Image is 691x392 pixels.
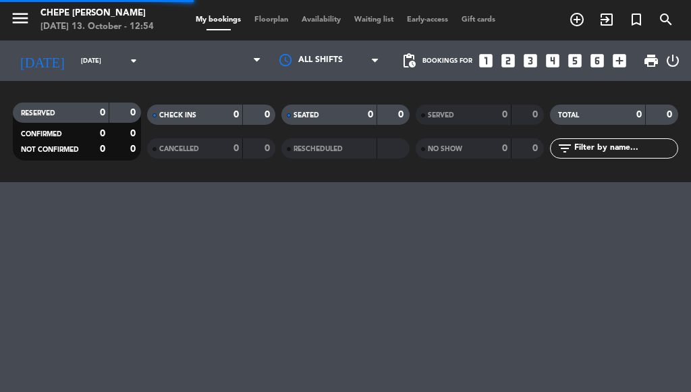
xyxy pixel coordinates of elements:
i: [DATE] [10,47,74,74]
strong: 0 [532,110,541,119]
i: looks_two [499,52,517,69]
strong: 0 [233,144,239,153]
span: print [643,53,659,69]
span: RESERVED [21,110,55,117]
i: filter_list [557,140,573,157]
strong: 0 [398,110,406,119]
span: pending_actions [401,53,417,69]
i: looks_5 [566,52,584,69]
span: Gift cards [455,16,502,24]
strong: 0 [502,144,507,153]
span: NOT CONFIRMED [21,146,79,153]
div: Chepe [PERSON_NAME] [40,7,154,20]
span: Waiting list [348,16,400,24]
span: Floorplan [248,16,295,24]
i: looks_6 [588,52,606,69]
strong: 0 [130,144,138,154]
i: menu [10,8,30,28]
strong: 0 [233,110,239,119]
strong: 0 [100,108,105,117]
span: CONFIRMED [21,131,62,138]
i: add_box [611,52,628,69]
strong: 0 [368,110,373,119]
i: add_circle_outline [569,11,585,28]
strong: 0 [667,110,675,119]
i: looks_4 [544,52,561,69]
span: NO SHOW [428,146,462,152]
strong: 0 [265,110,273,119]
span: RESCHEDULED [294,146,343,152]
button: menu [10,8,30,33]
span: Availability [295,16,348,24]
i: looks_one [477,52,495,69]
div: LOG OUT [665,40,681,81]
i: power_settings_new [665,53,681,69]
span: CHECK INS [159,112,196,119]
strong: 0 [100,144,105,154]
strong: 0 [130,108,138,117]
span: TOTAL [558,112,579,119]
i: turned_in_not [628,11,644,28]
i: arrow_drop_down [126,53,142,69]
span: My bookings [189,16,248,24]
span: CANCELLED [159,146,199,152]
strong: 0 [636,110,642,119]
strong: 0 [502,110,507,119]
span: SEATED [294,112,319,119]
div: [DATE] 13. October - 12:54 [40,20,154,34]
i: looks_3 [522,52,539,69]
i: search [658,11,674,28]
strong: 0 [532,144,541,153]
span: SERVED [428,112,454,119]
span: Bookings for [422,57,472,65]
span: Early-access [400,16,455,24]
strong: 0 [100,129,105,138]
input: Filter by name... [573,141,678,156]
i: exit_to_app [599,11,615,28]
strong: 0 [265,144,273,153]
strong: 0 [130,129,138,138]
